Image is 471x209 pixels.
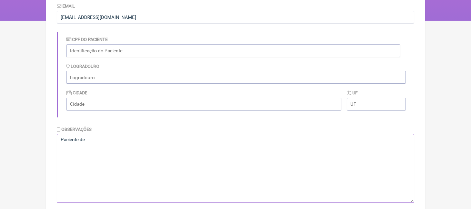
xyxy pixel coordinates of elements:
input: paciente@email.com [57,11,414,23]
label: Email [57,3,75,9]
label: Observações [57,127,92,132]
label: UF [347,90,358,95]
input: Cidade [66,98,341,111]
input: UF [347,98,406,111]
input: Identificação do Paciente [66,44,400,57]
input: Logradouro [66,71,406,84]
label: Cidade [66,90,87,95]
label: CPF do Paciente [66,37,108,42]
label: Logradouro [66,64,99,69]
